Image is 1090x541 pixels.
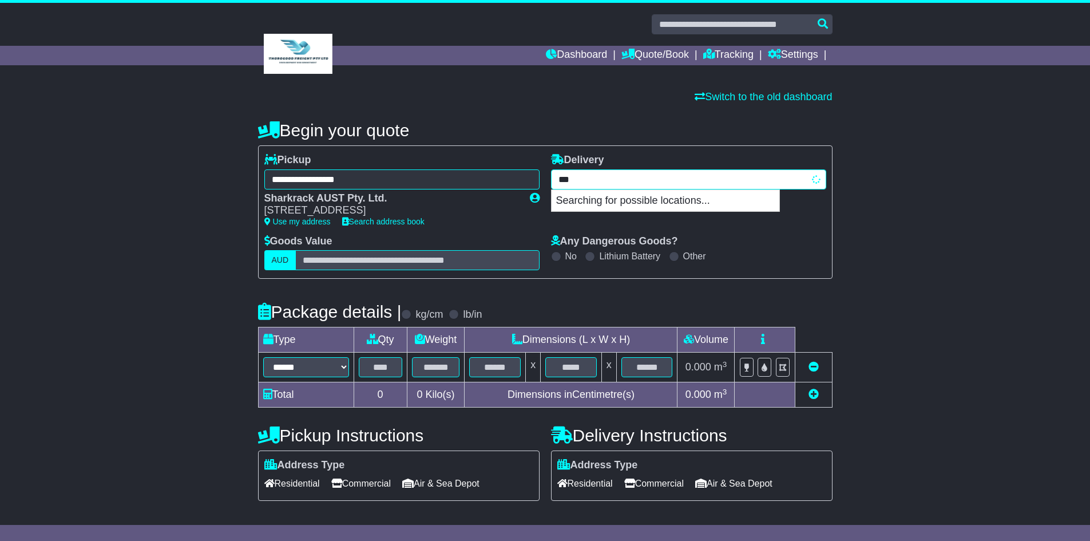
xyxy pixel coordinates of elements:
[258,426,540,445] h4: Pickup Instructions
[621,46,689,65] a: Quote/Book
[808,361,819,373] a: Remove this item
[546,46,607,65] a: Dashboard
[354,327,407,353] td: Qty
[685,389,711,400] span: 0.000
[723,388,727,396] sup: 3
[342,217,425,226] a: Search address book
[703,46,754,65] a: Tracking
[407,327,465,353] td: Weight
[258,327,354,353] td: Type
[264,217,331,226] a: Use my address
[264,204,518,217] div: [STREET_ADDRESS]
[768,46,818,65] a: Settings
[264,192,518,205] div: Sharkrack AUST Pty. Ltd.
[695,91,832,102] a: Switch to the old dashboard
[565,251,577,262] label: No
[551,154,604,167] label: Delivery
[551,235,678,248] label: Any Dangerous Goods?
[557,475,613,492] span: Residential
[714,389,727,400] span: m
[258,121,833,140] h4: Begin your quote
[551,426,833,445] h4: Delivery Instructions
[402,475,479,492] span: Air & Sea Depot
[415,309,443,321] label: kg/cm
[465,327,677,353] td: Dimensions (L x W x H)
[264,459,345,472] label: Address Type
[465,382,677,408] td: Dimensions in Centimetre(s)
[354,382,407,408] td: 0
[264,154,311,167] label: Pickup
[677,327,735,353] td: Volume
[685,361,711,373] span: 0.000
[624,475,684,492] span: Commercial
[264,250,296,270] label: AUD
[723,360,727,369] sup: 3
[714,361,727,373] span: m
[551,169,826,189] typeahead: Please provide city
[526,353,541,382] td: x
[258,382,354,408] td: Total
[463,309,482,321] label: lb/in
[331,475,391,492] span: Commercial
[599,251,660,262] label: Lithium Battery
[552,190,779,212] p: Searching for possible locations...
[695,475,772,492] span: Air & Sea Depot
[683,251,706,262] label: Other
[601,353,616,382] td: x
[808,389,819,400] a: Add new item
[264,235,332,248] label: Goods Value
[557,459,638,472] label: Address Type
[417,389,422,400] span: 0
[407,382,465,408] td: Kilo(s)
[258,302,402,321] h4: Package details |
[264,475,320,492] span: Residential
